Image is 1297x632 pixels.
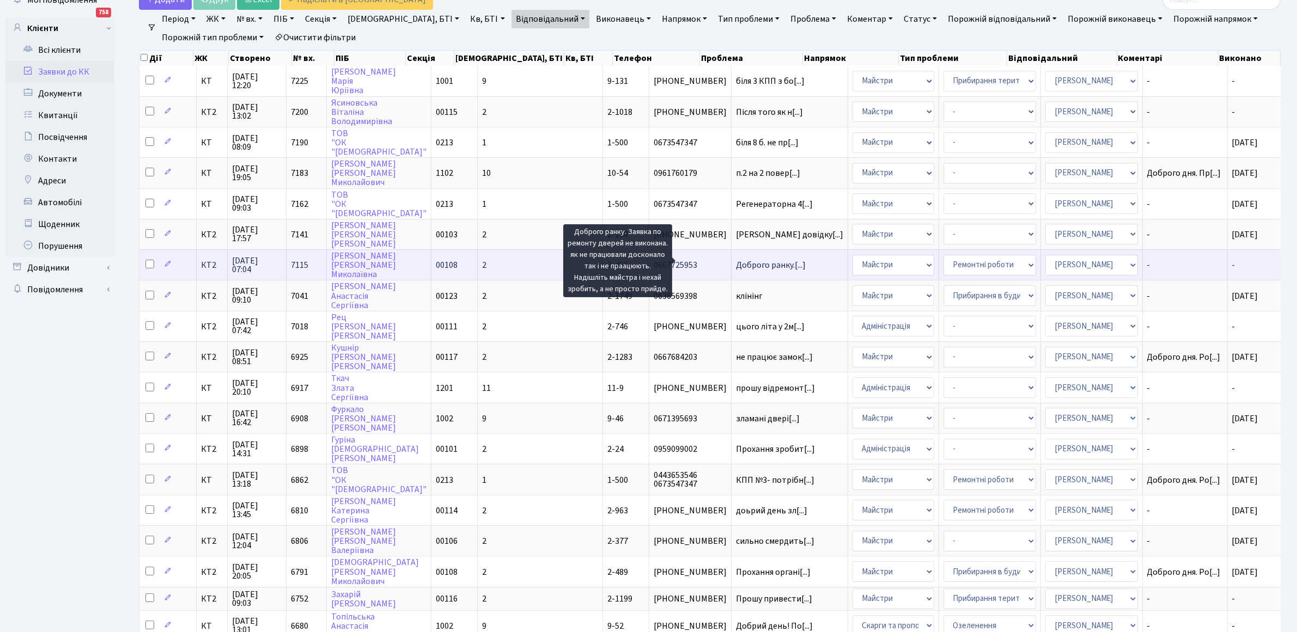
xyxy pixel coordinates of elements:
a: Всі клієнти [5,39,114,61]
span: 2-489 [607,566,628,578]
a: № вх. [232,10,267,28]
span: біля 8 б. не пр[...] [736,137,799,149]
span: прошу відремонт[...] [736,382,815,394]
a: Порожній відповідальний [943,10,1061,28]
a: Повідомлення [5,279,114,300]
a: Захарій[PERSON_NAME] [331,588,396,610]
th: Відповідальний [1007,51,1117,66]
span: [DATE] [1232,198,1258,210]
a: Порушення [5,235,114,257]
span: КТ [201,476,223,484]
span: 2 [482,593,486,605]
span: 1 [482,198,486,210]
span: [DATE] [1232,167,1258,179]
th: [DEMOGRAPHIC_DATA], БТІ [454,51,564,66]
span: 2 [482,566,486,578]
span: [PHONE_NUMBER] [654,594,727,603]
span: 2-1199 [607,593,632,605]
span: [DATE] 13:18 [232,471,282,488]
th: Секція [406,51,454,66]
span: 2 [482,351,486,363]
span: [DATE] [1232,535,1258,547]
span: - [1147,292,1223,300]
span: - [1147,594,1223,603]
span: 7183 [291,167,308,179]
span: КТ2 [201,537,223,545]
th: Виконано [1219,51,1281,66]
span: Прохання органі[...] [736,566,811,578]
span: - [1232,443,1235,455]
span: 6898 [291,443,308,455]
a: Квитанції [5,105,114,126]
span: [DATE] [1232,137,1258,149]
span: - [1232,382,1235,394]
span: 7041 [291,290,308,302]
a: Рец[PERSON_NAME][PERSON_NAME] [331,311,396,342]
span: 0213 [436,474,453,486]
span: 6917 [291,382,308,394]
a: [PERSON_NAME][PERSON_NAME]Валеріївна [331,526,396,556]
span: 1-500 [607,137,628,149]
span: [DATE] 13:45 [232,501,282,519]
span: 1201 [436,382,453,394]
th: ЖК [193,51,229,66]
span: [DATE] 12:20 [232,72,282,90]
a: Гуріна[DEMOGRAPHIC_DATA][PERSON_NAME] [331,434,419,464]
span: КТ2 [201,594,223,603]
span: КТ2 [201,322,223,331]
span: 2-377 [607,535,628,547]
span: 2-746 [607,321,628,333]
span: [DATE] 13:02 [232,103,282,120]
span: Добрий день! По[...] [736,620,813,632]
span: [DATE] [1232,413,1258,425]
span: сильно смердить[...] [736,535,814,547]
span: [DATE] [1232,351,1258,363]
span: 2 [482,106,486,118]
span: КТ [201,414,223,423]
span: 2 [482,443,486,455]
span: 6752 [291,593,308,605]
span: 1001 [436,75,453,87]
a: ТОВ"ОК"[DEMOGRAPHIC_DATA]" [331,189,427,219]
span: - [1147,622,1223,630]
span: 0667684203 [654,353,727,361]
span: 0213 [436,137,453,149]
a: [DEMOGRAPHIC_DATA][PERSON_NAME]Миколайович [331,557,419,587]
span: цього літа у 2м[...] [736,321,805,333]
a: Щоденник [5,213,114,235]
span: 7115 [291,259,308,271]
span: [DATE] 17:57 [232,225,282,243]
span: [DATE] 07:04 [232,256,282,274]
a: Тип проблеми [714,10,784,28]
a: Статус [899,10,941,28]
a: Клієнти [5,17,114,39]
span: - [1147,138,1223,147]
span: [DATE] 16:42 [232,409,282,427]
span: [DATE] 20:05 [232,563,282,580]
span: [PHONE_NUMBER] [654,108,727,116]
span: 0213 [436,198,453,210]
span: 00101 [436,443,458,455]
span: 9-52 [607,620,624,632]
span: 6862 [291,474,308,486]
span: КПП №3- потрібн[...] [736,474,814,486]
span: 2 [482,535,486,547]
a: ТкачЗлатаСергіївна [331,373,368,403]
span: Прошу привести[...] [736,593,812,605]
span: Після того як н[...] [736,106,803,118]
span: КТ2 [201,353,223,361]
span: [PHONE_NUMBER] [654,384,727,392]
a: Порожній виконавець [1063,10,1167,28]
th: ПІБ [334,51,406,66]
a: Секція [301,10,341,28]
a: Документи [5,83,114,105]
span: 0673547347 [654,138,727,147]
span: - [1147,322,1223,331]
span: [DATE] 09:03 [232,195,282,212]
span: 7141 [291,229,308,241]
span: клінінг [736,292,843,300]
span: 9 [482,620,486,632]
span: 0443653546 0673547347 [654,471,727,488]
a: Заявки до КК [5,61,114,83]
span: 11-9 [607,382,624,394]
